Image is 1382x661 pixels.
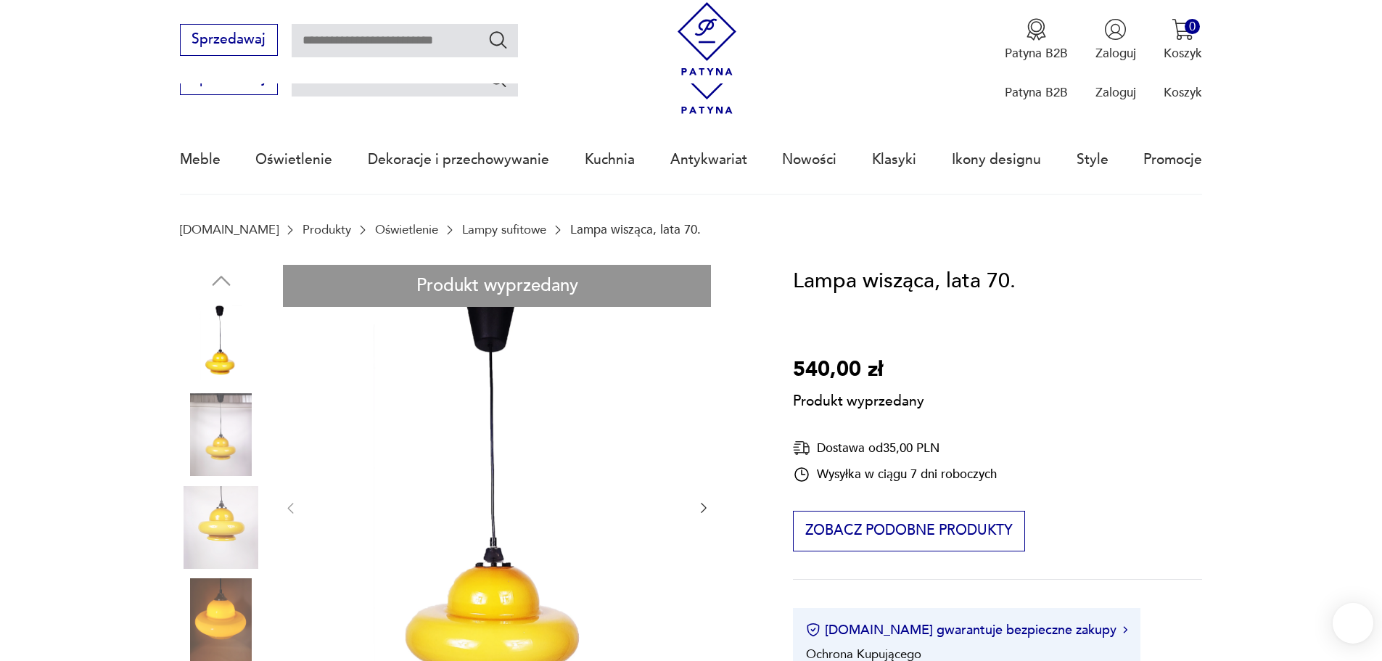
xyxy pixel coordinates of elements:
img: Ikona certyfikatu [806,623,820,637]
p: Koszyk [1164,84,1202,101]
p: Produkt wyprzedany [793,387,924,411]
a: Klasyki [872,126,916,193]
img: Patyna - sklep z meblami i dekoracjami vintage [670,2,744,75]
a: Sprzedawaj [180,35,278,46]
p: Koszyk [1164,45,1202,62]
a: Dekoracje i przechowywanie [368,126,549,193]
img: Ikona medalu [1025,18,1048,41]
a: Kuchnia [585,126,635,193]
p: Lampa wisząca, lata 70. [570,223,701,237]
button: [DOMAIN_NAME] gwarantuje bezpieczne zakupy [806,621,1127,639]
p: 540,00 zł [793,353,924,387]
img: Ikona koszyka [1172,18,1194,41]
a: Lampy sufitowe [462,223,546,237]
a: Promocje [1143,126,1202,193]
a: Nowości [782,126,836,193]
p: Patyna B2B [1005,84,1068,101]
a: Antykwariat [670,126,747,193]
a: Produkty [303,223,351,237]
button: Patyna B2B [1005,18,1068,62]
p: Patyna B2B [1005,45,1068,62]
a: Ikony designu [952,126,1041,193]
button: Zaloguj [1095,18,1136,62]
p: Zaloguj [1095,84,1136,101]
div: Dostawa od 35,00 PLN [793,439,997,457]
a: Style [1077,126,1109,193]
a: Ikona medaluPatyna B2B [1005,18,1068,62]
a: Sprzedawaj [180,74,278,86]
button: Szukaj [488,68,509,89]
button: Szukaj [488,29,509,50]
a: Meble [180,126,221,193]
a: Oświetlenie [375,223,438,237]
a: [DOMAIN_NAME] [180,223,279,237]
button: Sprzedawaj [180,24,278,56]
a: Oświetlenie [255,126,332,193]
button: Zobacz podobne produkty [793,511,1024,551]
img: Ikonka użytkownika [1104,18,1127,41]
img: Ikona dostawy [793,439,810,457]
iframe: Smartsupp widget button [1333,603,1373,644]
div: 0 [1185,19,1200,34]
img: Ikona strzałki w prawo [1123,626,1127,633]
button: 0Koszyk [1164,18,1202,62]
h1: Lampa wisząca, lata 70. [793,265,1016,298]
p: Zaloguj [1095,45,1136,62]
div: Wysyłka w ciągu 7 dni roboczych [793,466,997,483]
